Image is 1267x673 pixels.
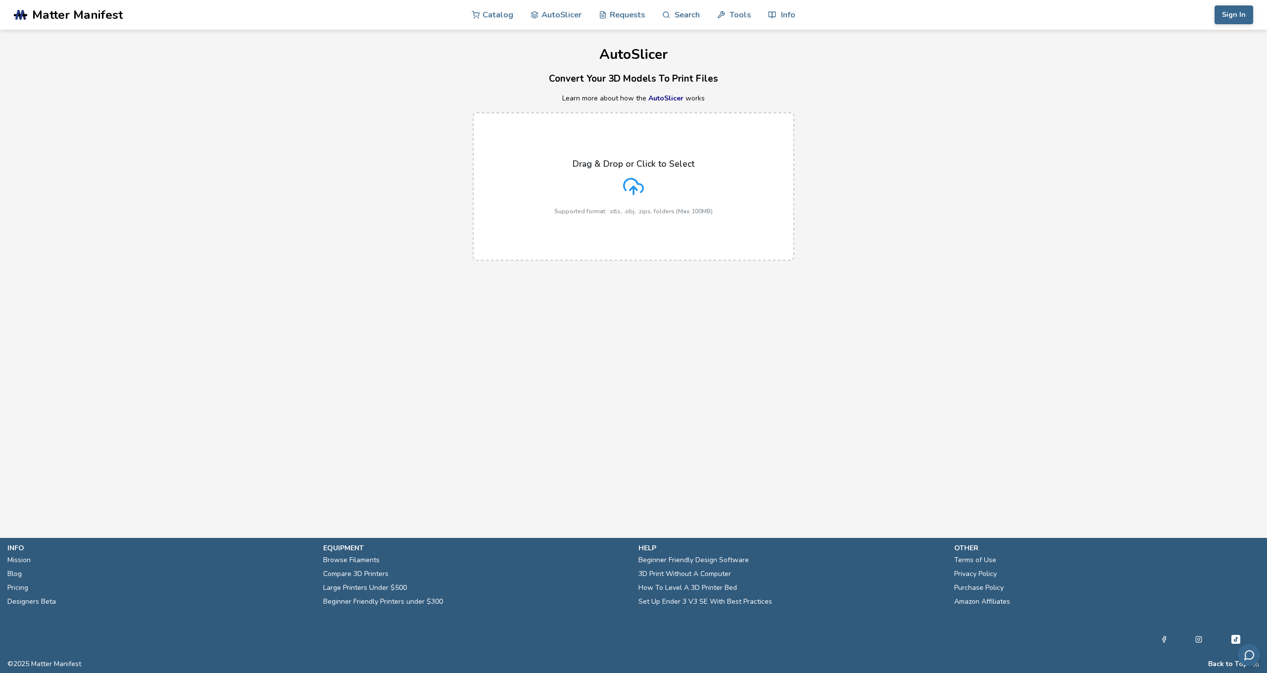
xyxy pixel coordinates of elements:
span: © 2025 Matter Manifest [7,660,81,668]
a: Mission [7,553,31,567]
a: Instagram [1195,633,1202,645]
a: RSS Feed [1253,660,1260,668]
a: Large Printers Under $500 [323,581,407,595]
p: Supported format: .stls, .obj, .zips, folders (Max 100MB) [554,208,713,215]
a: AutoSlicer [648,94,683,103]
a: Amazon Affiliates [954,595,1010,609]
a: Terms of Use [954,553,996,567]
span: Matter Manifest [32,8,123,22]
p: equipment [323,543,629,553]
a: Beginner Friendly Design Software [638,553,749,567]
a: Beginner Friendly Printers under $300 [323,595,443,609]
a: Designers Beta [7,595,56,609]
button: Back to Top [1208,660,1248,668]
button: Send feedback via email [1238,644,1260,666]
p: help [638,543,944,553]
a: Compare 3D Printers [323,567,389,581]
a: Tiktok [1230,633,1242,645]
a: Purchase Policy [954,581,1004,595]
a: 3D Print Without A Computer [638,567,731,581]
button: Sign In [1215,5,1253,24]
a: Pricing [7,581,28,595]
a: Blog [7,567,22,581]
p: info [7,543,313,553]
a: Set Up Ender 3 V3 SE With Best Practices [638,595,772,609]
a: Facebook [1161,633,1168,645]
p: Drag & Drop or Click to Select [573,159,694,169]
p: other [954,543,1260,553]
a: How To Level A 3D Printer Bed [638,581,737,595]
a: Privacy Policy [954,567,997,581]
a: Browse Filaments [323,553,380,567]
